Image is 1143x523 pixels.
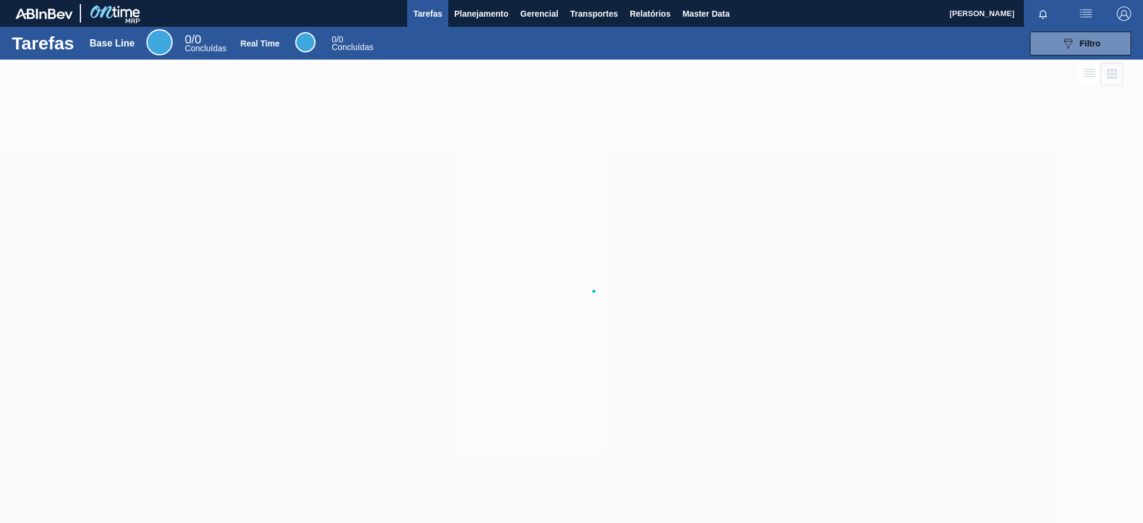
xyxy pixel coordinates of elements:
h1: Tarefas [12,36,74,50]
span: Transportes [570,7,618,21]
span: Relatórios [630,7,670,21]
img: Logout [1117,7,1131,21]
div: Base Line [90,38,135,49]
img: TNhmsLtSVTkK8tSr43FrP2fwEKptu5GPRR3wAAAABJRU5ErkJggg== [15,8,73,19]
span: Concluídas [332,42,373,52]
span: Master Data [682,7,729,21]
div: Base Line [185,35,226,52]
span: Concluídas [185,43,226,53]
div: Real Time [295,32,316,52]
span: Gerencial [520,7,558,21]
button: Filtro [1030,32,1131,55]
span: Planejamento [454,7,508,21]
span: 0 [332,35,336,44]
div: Real Time [241,39,280,48]
button: Notificações [1024,5,1062,22]
div: Base Line [146,29,173,55]
span: 0 [185,33,191,46]
img: userActions [1079,7,1093,21]
span: / 0 [185,33,201,46]
span: Filtro [1080,39,1101,48]
span: / 0 [332,35,343,44]
div: Real Time [332,36,373,51]
span: Tarefas [413,7,442,21]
